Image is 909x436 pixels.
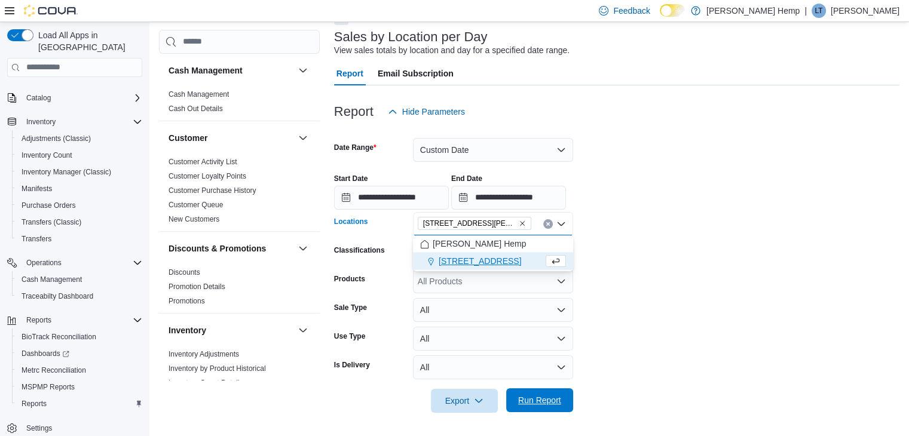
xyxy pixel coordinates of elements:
[17,148,142,162] span: Inventory Count
[169,157,237,167] span: Customer Activity List
[17,330,142,344] span: BioTrack Reconciliation
[413,327,573,351] button: All
[22,421,57,435] a: Settings
[26,258,62,268] span: Operations
[402,106,465,118] span: Hide Parameters
[543,219,553,229] button: Clear input
[12,345,147,362] a: Dashboards
[169,158,237,166] a: Customer Activity List
[423,217,516,229] span: [STREET_ADDRESS][PERSON_NAME] W
[26,423,52,433] span: Settings
[169,350,239,358] a: Inventory Adjustments
[17,198,142,213] span: Purchase Orders
[413,235,573,270] div: Choose from the following options
[169,171,246,181] span: Customer Loyalty Points
[296,63,310,78] button: Cash Management
[17,165,142,179] span: Inventory Manager (Classic)
[169,201,223,209] a: Customer Queue
[334,174,368,183] label: Start Date
[159,155,320,231] div: Customer
[169,215,219,223] a: New Customers
[22,201,76,210] span: Purchase Orders
[2,90,147,106] button: Catalog
[296,131,310,145] button: Customer
[433,238,526,250] span: [PERSON_NAME] Hemp
[169,132,207,144] h3: Customer
[17,397,142,411] span: Reports
[12,288,147,305] button: Traceabilty Dashboard
[169,214,219,224] span: New Customers
[22,420,142,435] span: Settings
[17,165,116,179] a: Inventory Manager (Classic)
[413,235,573,253] button: [PERSON_NAME] Hemp
[12,379,147,395] button: MSPMP Reports
[159,265,320,313] div: Discounts & Promotions
[12,197,147,214] button: Purchase Orders
[334,143,377,152] label: Date Range
[169,349,239,359] span: Inventory Adjustments
[613,5,650,17] span: Feedback
[22,275,82,284] span: Cash Management
[12,164,147,180] button: Inventory Manager (Classic)
[169,90,229,99] span: Cash Management
[12,328,147,345] button: BioTrack Reconciliation
[26,315,51,325] span: Reports
[334,245,385,255] label: Classifications
[12,130,147,147] button: Adjustments (Classic)
[33,29,142,53] span: Load All Apps in [GEOGRAPHIC_DATA]
[12,180,147,197] button: Manifests
[169,324,206,336] h3: Inventory
[17,148,77,162] a: Inventory Count
[169,268,200,277] a: Discounts
[334,360,370,370] label: Is Delivery
[169,296,205,306] span: Promotions
[439,255,521,267] span: [STREET_ADDRESS]
[334,105,374,119] h3: Report
[169,186,256,195] a: Customer Purchase History
[413,138,573,162] button: Custom Date
[451,186,566,210] input: Press the down key to open a popover containing a calendar.
[17,215,142,229] span: Transfers (Classic)
[519,220,526,227] button: Remove 3023 Goodman Rd. W from selection in this group
[334,186,449,210] input: Press the down key to open a popover containing a calendar.
[22,115,142,129] span: Inventory
[506,388,573,412] button: Run Report
[660,4,685,17] input: Dark Mode
[17,198,81,213] a: Purchase Orders
[815,4,822,18] span: LT
[24,5,78,17] img: Cova
[336,62,363,85] span: Report
[22,91,142,105] span: Catalog
[812,4,826,18] div: Lucas Todd
[22,349,69,358] span: Dashboards
[556,277,566,286] button: Open list of options
[169,282,225,291] span: Promotion Details
[451,174,482,183] label: End Date
[22,115,60,129] button: Inventory
[334,30,488,44] h3: Sales by Location per Day
[22,399,47,409] span: Reports
[17,232,142,246] span: Transfers
[804,4,807,18] p: |
[22,184,52,194] span: Manifests
[2,312,147,328] button: Reports
[2,113,147,130] button: Inventory
[22,313,56,327] button: Reports
[22,313,142,327] span: Reports
[334,217,368,226] label: Locations
[169,364,266,373] span: Inventory by Product Historical
[169,132,293,144] button: Customer
[169,65,293,76] button: Cash Management
[12,214,147,231] button: Transfers (Classic)
[418,217,531,230] span: 3023 Goodman Rd. W
[12,231,147,247] button: Transfers
[17,232,56,246] a: Transfers
[378,62,454,85] span: Email Subscription
[169,105,223,113] a: Cash Out Details
[831,4,899,18] p: [PERSON_NAME]
[12,395,147,412] button: Reports
[413,253,573,270] button: [STREET_ADDRESS]
[22,134,91,143] span: Adjustments (Classic)
[22,382,75,392] span: MSPMP Reports
[17,215,86,229] a: Transfers (Classic)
